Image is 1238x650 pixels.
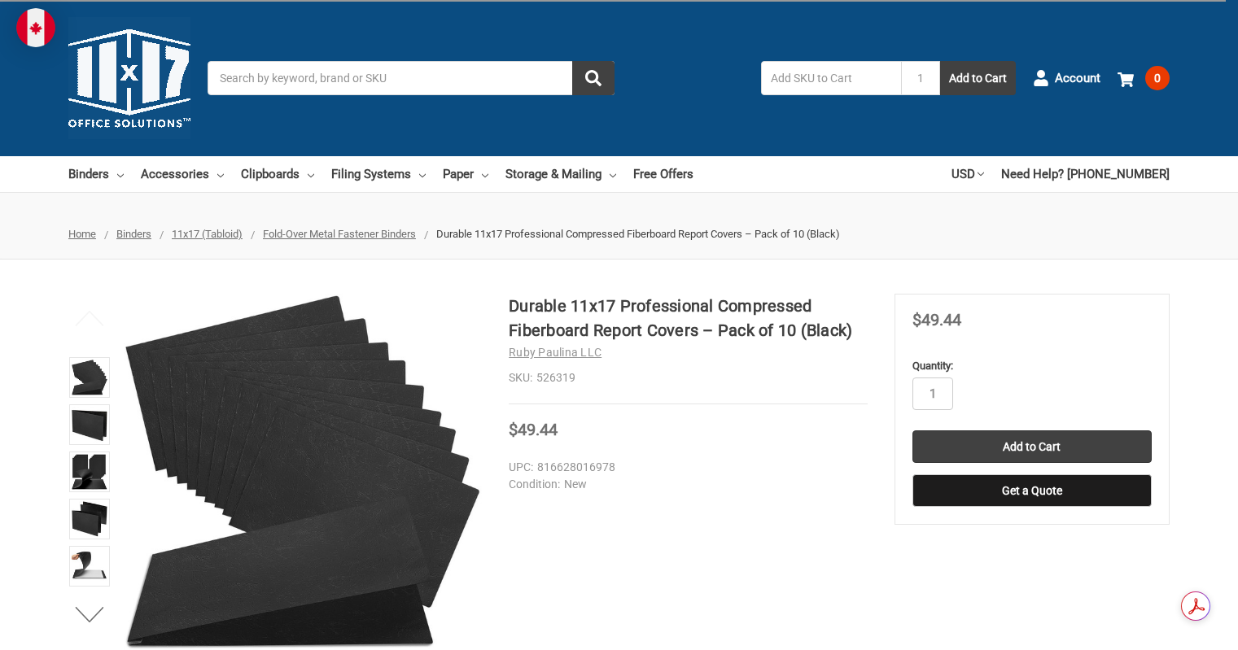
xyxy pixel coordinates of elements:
a: Fold-Over Metal Fastener Binders [263,228,416,240]
iframe: Google Customer Reviews [1104,606,1238,650]
dd: 526319 [509,369,868,386]
a: Filing Systems [331,156,426,192]
button: Next [65,599,115,631]
button: Previous [65,302,115,334]
span: $49.44 [912,310,961,329]
input: Add SKU to Cart [761,61,901,95]
a: Ruby Paulina LLC [509,346,602,359]
a: 0 [1118,57,1170,99]
a: Storage & Mailing [505,156,616,192]
a: Binders [68,156,124,192]
a: 11x17 (Tabloid) [172,228,243,240]
a: USD [951,156,984,192]
a: Free Offers [633,156,693,192]
span: Account [1055,69,1100,88]
a: Binders [116,228,151,240]
img: duty and tax information for Canada [16,8,55,47]
a: Paper [443,156,488,192]
span: 0 [1145,66,1170,90]
dt: UPC: [509,459,533,476]
img: Durable 11x17 Professional Compressed Fiberboard Report Covers – Pack of 10 (Black) [72,501,107,537]
h1: Durable 11x17 Professional Compressed Fiberboard Report Covers – Pack of 10 (Black) [509,294,868,342]
img: Stack of 11x17 black report covers displayed on a wooden desk in a modern office setting. [72,454,107,490]
input: Search by keyword, brand or SKU [208,61,615,95]
a: Home [68,228,96,240]
label: Quantity: [912,358,1152,374]
a: Clipboards [241,156,314,192]
dd: New [509,476,860,493]
span: Durable 11x17 Professional Compressed Fiberboard Report Covers – Pack of 10 (Black) [436,228,840,240]
a: Need Help? [PHONE_NUMBER] [1001,156,1170,192]
input: Add to Cart [912,430,1152,463]
button: Get a Quote [912,474,1152,507]
dt: Condition: [509,476,560,493]
dd: 816628016978 [509,459,860,476]
img: Durable 11x17 Professional Compressed Fiberboard Report Covers – Pack of 10 (Black) [72,407,107,443]
a: Accessories [141,156,224,192]
span: $49.44 [509,420,558,439]
img: 11" x17" Premium Fiberboard Report Protection | Metal Fastener Securing System | Sophisticated Pa... [72,360,107,395]
dt: SKU: [509,369,532,386]
img: Durable 11x17 Professional Compressed Fiberboard Report Covers – Pack of 10 (Black) [72,548,107,584]
button: Add to Cart [940,61,1016,95]
a: Account [1033,57,1100,99]
img: 11x17.com [68,17,190,139]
